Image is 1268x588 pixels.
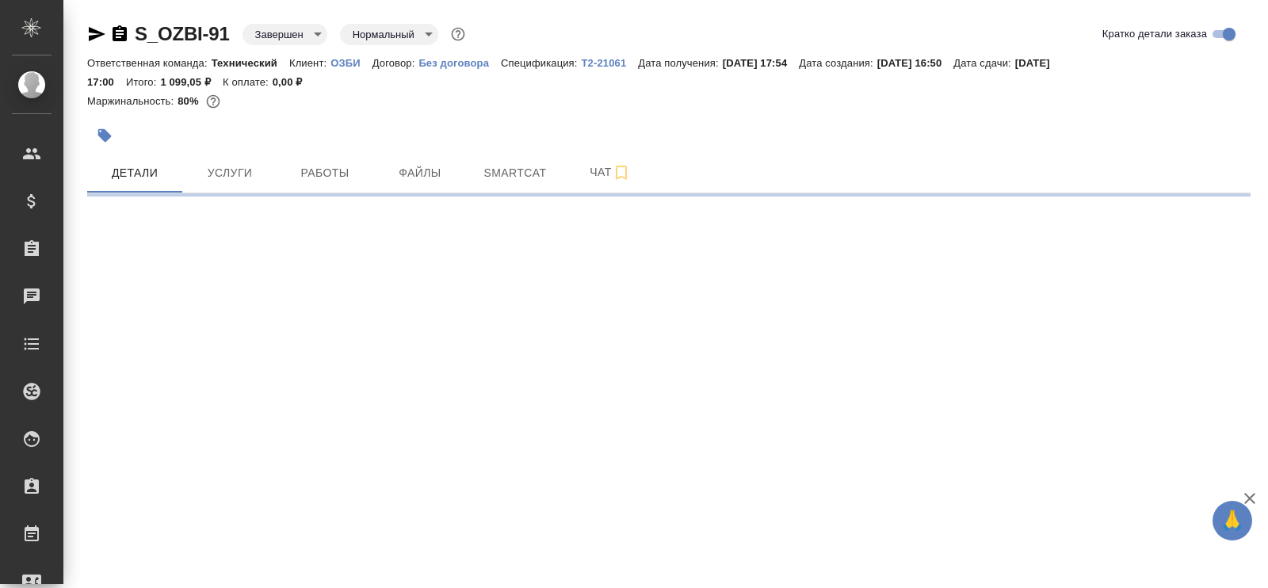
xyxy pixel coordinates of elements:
[372,57,419,69] p: Договор:
[1219,504,1246,537] span: 🙏
[348,28,419,41] button: Нормальный
[135,23,230,44] a: S_OZBI-91
[953,57,1014,69] p: Дата сдачи:
[799,57,877,69] p: Дата создания:
[87,95,178,107] p: Маржинальность:
[97,163,173,183] span: Детали
[877,57,954,69] p: [DATE] 16:50
[160,76,223,88] p: 1 099,05 ₽
[287,163,363,183] span: Работы
[612,163,631,182] svg: Подписаться
[582,55,639,69] a: Т2-21061
[638,57,722,69] p: Дата получения:
[330,57,372,69] p: ОЗБИ
[582,57,639,69] p: Т2-21061
[87,57,212,69] p: Ответственная команда:
[110,25,129,44] button: Скопировать ссылку
[273,76,315,88] p: 0,00 ₽
[448,24,468,44] button: Доп статусы указывают на важность/срочность заказа
[126,76,160,88] p: Итого:
[501,57,581,69] p: Спецификация:
[477,163,553,183] span: Smartcat
[572,162,648,182] span: Чат
[87,118,122,153] button: Добавить тэг
[340,24,438,45] div: Завершен
[1102,26,1207,42] span: Кратко детали заказа
[178,95,202,107] p: 80%
[223,76,273,88] p: К оплате:
[382,163,458,183] span: Файлы
[289,57,330,69] p: Клиент:
[192,163,268,183] span: Услуги
[330,55,372,69] a: ОЗБИ
[418,57,501,69] p: Без договора
[1213,501,1252,540] button: 🙏
[243,24,327,45] div: Завершен
[723,57,800,69] p: [DATE] 17:54
[203,91,223,112] button: 220.05 RUB;
[212,57,289,69] p: Технический
[87,25,106,44] button: Скопировать ссылку для ЯМессенджера
[418,55,501,69] a: Без договора
[250,28,308,41] button: Завершен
